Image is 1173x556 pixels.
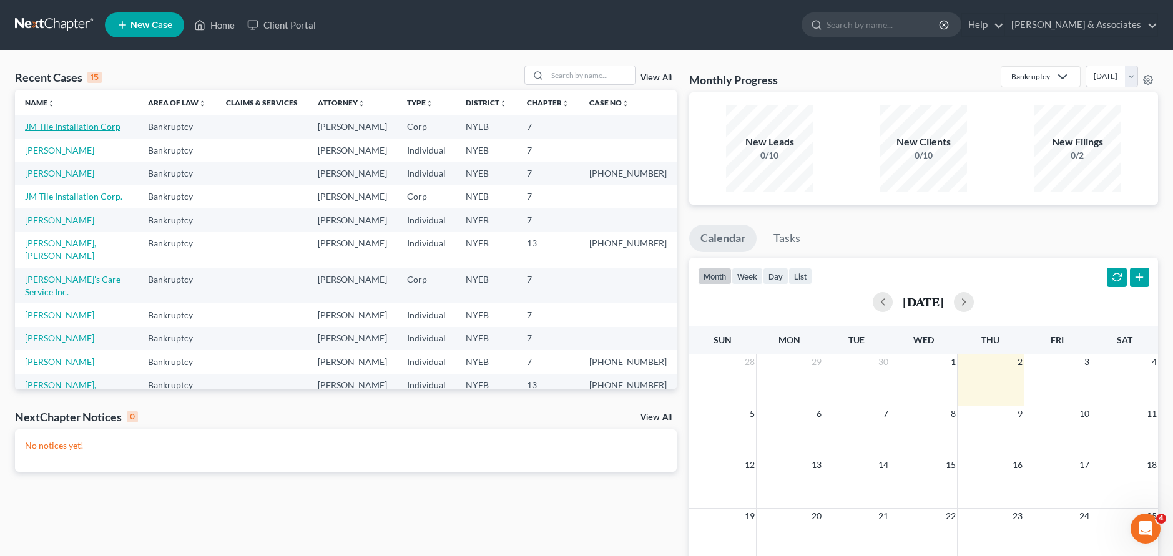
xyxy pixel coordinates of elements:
i: unfold_more [562,100,569,107]
div: New Filings [1034,135,1121,149]
a: Tasks [762,225,812,252]
div: 15 [87,72,102,83]
a: Typeunfold_more [407,98,433,107]
button: list [788,268,812,285]
td: 7 [517,208,579,232]
td: Bankruptcy [138,350,216,373]
div: New Clients [880,135,967,149]
td: 7 [517,350,579,373]
span: 8 [950,406,957,421]
button: day [763,268,788,285]
td: Individual [397,162,456,185]
td: NYEB [456,162,517,185]
td: Individual [397,327,456,350]
a: [PERSON_NAME], [PERSON_NAME] [25,238,96,261]
td: NYEB [456,350,517,373]
i: unfold_more [199,100,206,107]
td: Individual [397,303,456,326]
td: NYEB [456,374,517,409]
span: 12 [744,457,756,472]
span: 15 [945,457,957,472]
i: unfold_more [426,100,433,107]
input: Search by name... [547,66,635,84]
span: Fri [1051,334,1064,345]
a: [PERSON_NAME], [PERSON_NAME] [25,379,96,402]
span: Sun [714,334,732,345]
a: Districtunfold_more [466,98,507,107]
a: Client Portal [241,14,322,36]
a: View All [640,74,672,82]
button: week [732,268,763,285]
td: 7 [517,139,579,162]
td: Bankruptcy [138,208,216,232]
span: 11 [1146,406,1158,421]
i: unfold_more [47,100,55,107]
span: 13 [810,457,823,472]
a: JM Tile Installation Corp. [25,191,122,202]
td: Individual [397,374,456,409]
span: 19 [744,509,756,524]
div: New Leads [726,135,813,149]
td: Individual [397,232,456,267]
a: [PERSON_NAME]'s Care Service Inc. [25,274,120,297]
td: [PHONE_NUMBER] [579,162,677,185]
div: 0/2 [1034,149,1121,162]
span: 18 [1146,457,1158,472]
a: [PERSON_NAME] [25,168,94,178]
td: Corp [397,268,456,303]
a: [PERSON_NAME] & Associates [1005,14,1157,36]
span: 10 [1078,406,1091,421]
td: NYEB [456,185,517,208]
span: Tue [848,334,865,345]
td: Bankruptcy [138,139,216,162]
div: NextChapter Notices [15,409,138,424]
span: Thu [981,334,999,345]
td: NYEB [456,327,517,350]
td: [PHONE_NUMBER] [579,350,677,373]
span: 1 [950,354,957,369]
td: [PERSON_NAME] [308,327,397,350]
span: 5 [748,406,756,421]
div: Bankruptcy [1011,71,1050,82]
td: NYEB [456,303,517,326]
td: Individual [397,350,456,373]
td: NYEB [456,268,517,303]
a: Nameunfold_more [25,98,55,107]
td: [PERSON_NAME] [308,350,397,373]
td: 7 [517,268,579,303]
a: Area of Lawunfold_more [148,98,206,107]
td: Corp [397,185,456,208]
span: 25 [1146,509,1158,524]
h2: [DATE] [903,295,944,308]
td: [PERSON_NAME] [308,232,397,267]
td: 13 [517,232,579,267]
td: 7 [517,185,579,208]
td: [PERSON_NAME] [308,303,397,326]
input: Search by name... [827,13,941,36]
td: [PERSON_NAME] [308,162,397,185]
div: 0 [127,411,138,422]
td: Corp [397,115,456,138]
td: [PERSON_NAME] [308,268,397,303]
td: NYEB [456,232,517,267]
a: [PERSON_NAME] [25,145,94,155]
button: month [698,268,732,285]
a: [PERSON_NAME] [25,310,94,320]
a: View All [640,413,672,422]
td: [PERSON_NAME] [308,139,397,162]
td: Bankruptcy [138,303,216,326]
span: 3 [1083,354,1091,369]
td: Individual [397,139,456,162]
span: 14 [877,457,890,472]
a: Attorneyunfold_more [318,98,365,107]
i: unfold_more [358,100,365,107]
span: 30 [877,354,890,369]
a: [PERSON_NAME] [25,356,94,367]
i: unfold_more [622,100,629,107]
td: Bankruptcy [138,268,216,303]
div: Recent Cases [15,70,102,85]
div: 0/10 [880,149,967,162]
td: Bankruptcy [138,115,216,138]
iframe: Intercom live chat [1131,514,1161,544]
span: New Case [130,21,172,30]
